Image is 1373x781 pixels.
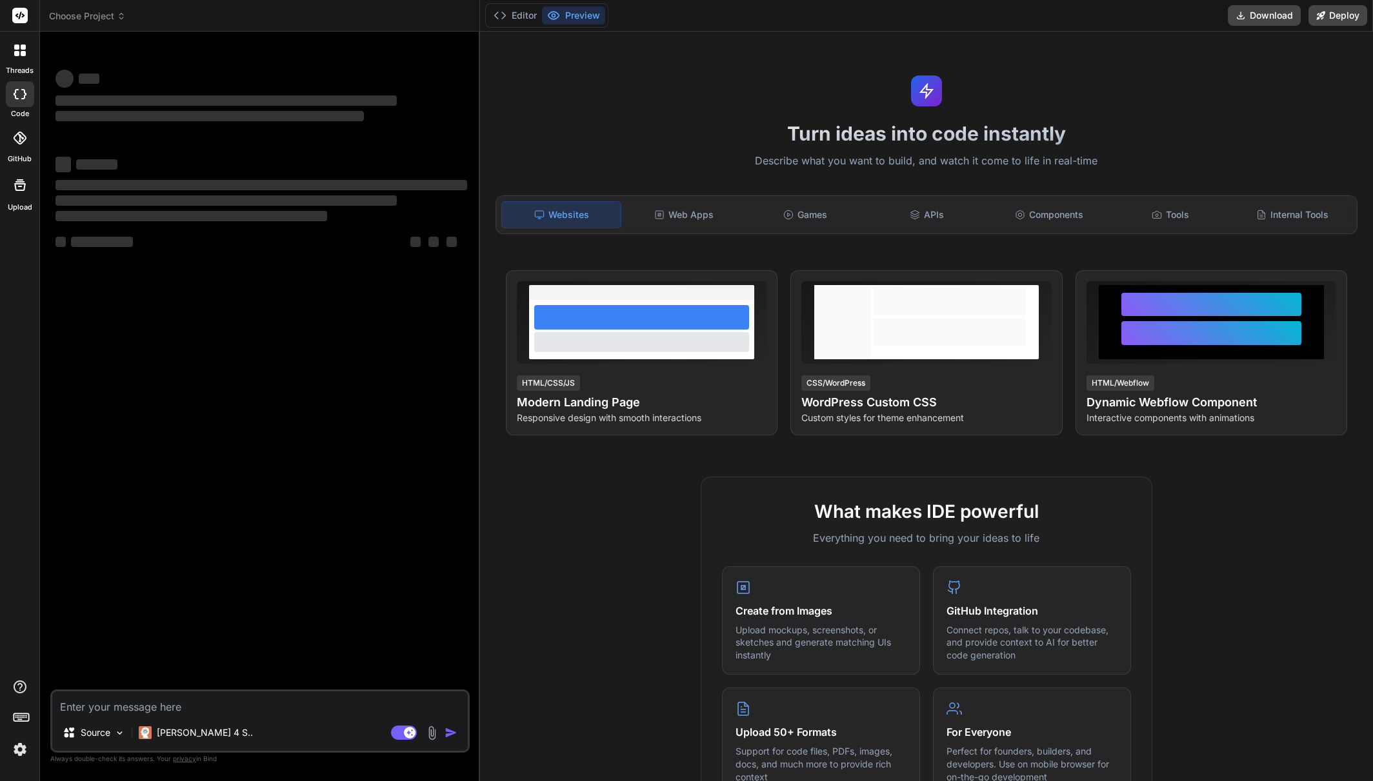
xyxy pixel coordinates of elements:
[9,738,31,760] img: settings
[446,237,457,247] span: ‌
[868,201,987,228] div: APIs
[736,624,907,662] p: Upload mockups, screenshots, or sketches and generate matching UIs instantly
[736,724,907,740] h4: Upload 50+ Formats
[8,202,32,213] label: Upload
[6,65,34,76] label: threads
[114,727,125,738] img: Pick Models
[517,411,767,424] p: Responsive design with smooth interactions
[488,6,542,25] button: Editor
[55,237,66,247] span: ‌
[50,753,470,765] p: Always double-check its answers. Your in Bind
[55,157,71,172] span: ‌
[157,726,253,739] p: [PERSON_NAME] 4 S..
[1111,201,1230,228] div: Tools
[488,153,1365,170] p: Describe what you want to build, and watch it come to life in real-time
[71,237,133,247] span: ‌
[76,159,117,170] span: ‌
[1087,375,1154,391] div: HTML/Webflow
[55,211,327,221] span: ‌
[1228,5,1301,26] button: Download
[801,375,870,391] div: CSS/WordPress
[139,726,152,739] img: Claude 4 Sonnet
[722,498,1131,525] h2: What makes IDE powerful
[428,237,439,247] span: ‌
[736,603,907,618] h4: Create from Images
[55,195,397,206] span: ‌
[801,411,1051,424] p: Custom styles for theme enhancement
[55,95,397,106] span: ‌
[746,201,865,228] div: Games
[801,393,1051,411] h4: WordPress Custom CSS
[1087,411,1336,424] p: Interactive components with animations
[989,201,1108,228] div: Components
[445,726,457,739] img: icon
[8,153,32,164] label: GitHub
[425,726,439,740] img: attachment
[55,111,364,121] span: ‌
[55,70,74,88] span: ‌
[947,624,1117,662] p: Connect repos, talk to your codebase, and provide context to AI for better code generation
[11,108,29,119] label: code
[173,755,196,762] span: privacy
[517,375,580,391] div: HTML/CSS/JS
[410,237,421,247] span: ‌
[1308,5,1367,26] button: Deploy
[1232,201,1352,228] div: Internal Tools
[81,726,110,739] p: Source
[501,201,622,228] div: Websites
[55,180,467,190] span: ‌
[1087,393,1336,411] h4: Dynamic Webflow Component
[947,724,1117,740] h4: For Everyone
[947,603,1117,618] h4: GitHub Integration
[488,122,1365,145] h1: Turn ideas into code instantly
[79,74,99,84] span: ‌
[722,530,1131,546] p: Everything you need to bring your ideas to life
[542,6,605,25] button: Preview
[517,393,767,411] h4: Modern Landing Page
[624,201,743,228] div: Web Apps
[49,10,126,23] span: Choose Project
